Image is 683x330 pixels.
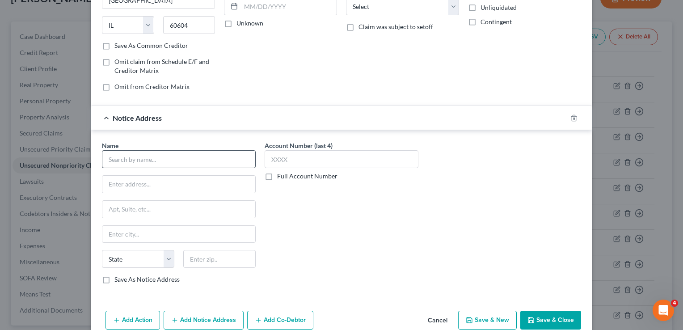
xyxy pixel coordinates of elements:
input: Enter city... [102,226,255,243]
span: Name [102,142,118,149]
input: XXXX [265,150,418,168]
button: Cancel [421,312,455,330]
span: Contingent [481,18,512,25]
span: Claim was subject to setoff [358,23,433,30]
label: Save As Notice Address [114,275,180,284]
label: Save As Common Creditor [114,41,188,50]
span: Omit from Creditor Matrix [114,83,190,90]
button: Add Action [105,311,160,330]
label: Account Number (last 4) [265,141,333,150]
span: Notice Address [113,114,162,122]
input: Enter address... [102,176,255,193]
span: Unliquidated [481,4,517,11]
button: Add Co-Debtor [247,311,313,330]
button: Save & Close [520,311,581,330]
label: Unknown [236,19,263,28]
button: Save & New [458,311,517,330]
input: Search by name... [102,150,256,168]
span: 4 [671,300,678,307]
input: Enter zip... [163,16,215,34]
button: Add Notice Address [164,311,244,330]
span: Omit claim from Schedule E/F and Creditor Matrix [114,58,209,74]
label: Full Account Number [277,172,337,181]
iframe: Intercom live chat [653,300,674,321]
input: Enter zip.. [183,250,256,268]
input: Apt, Suite, etc... [102,201,255,218]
